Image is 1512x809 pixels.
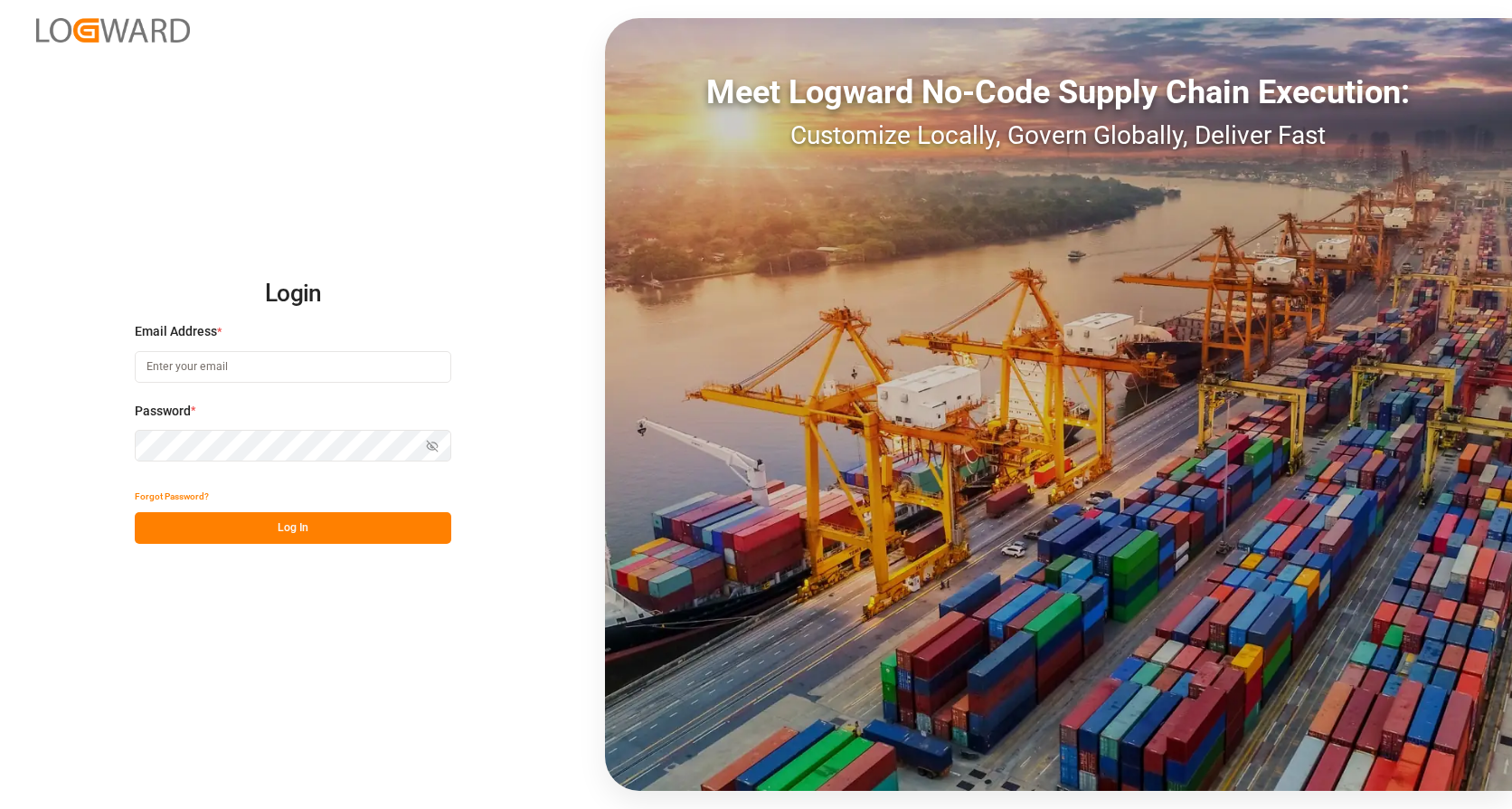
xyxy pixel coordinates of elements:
[135,402,191,421] span: Password
[135,481,209,512] button: Forgot Password?
[135,322,217,341] span: Email Address
[36,18,190,43] img: Logward_new_orange.png
[135,512,451,544] button: Log In
[135,265,451,323] h2: Login
[605,117,1512,155] div: Customize Locally, Govern Globally, Deliver Fast
[605,68,1512,117] div: Meet Logward No-Code Supply Chain Execution:
[135,351,451,383] input: Enter your email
